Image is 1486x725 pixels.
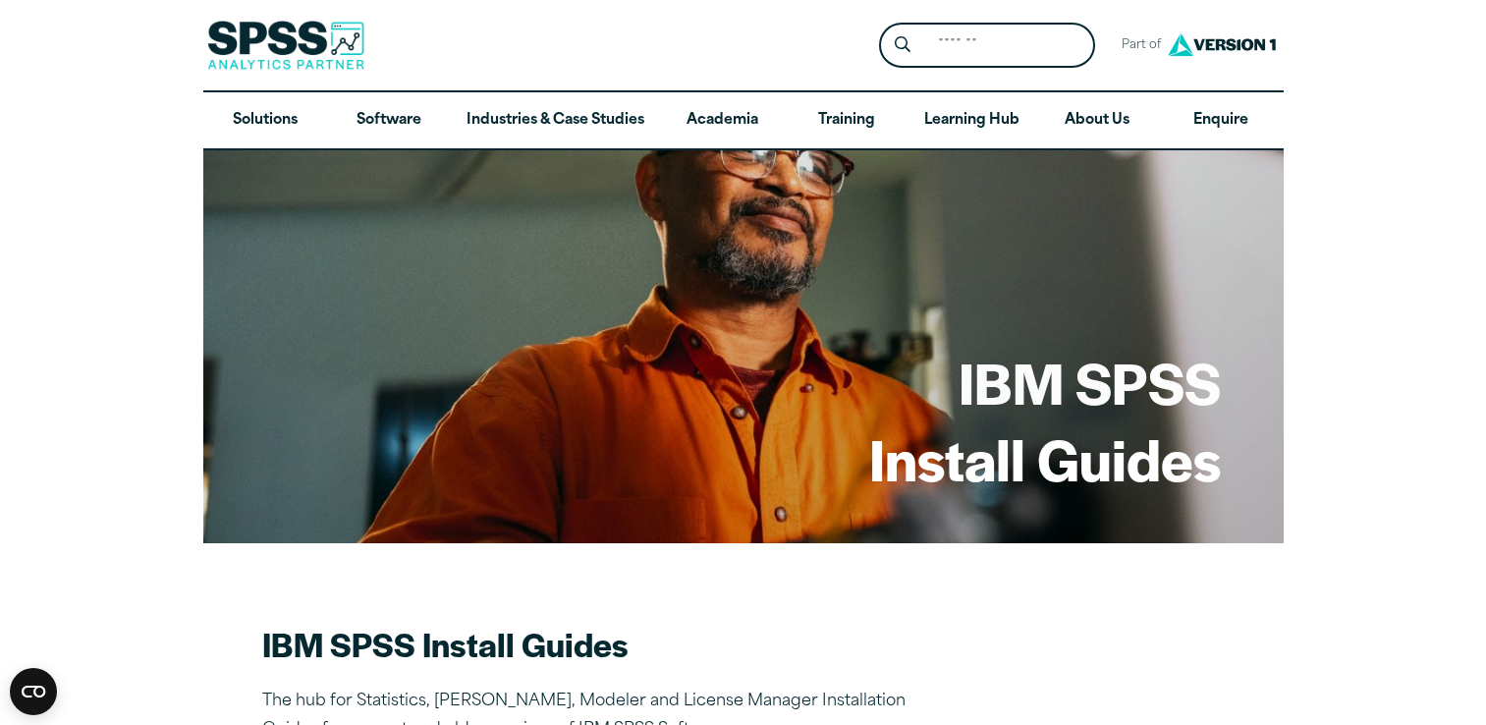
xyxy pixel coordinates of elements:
form: Site Header Search Form [879,23,1095,69]
img: Version1 Logo [1163,27,1281,63]
h2: IBM SPSS Install Guides [262,622,950,666]
nav: Desktop version of site main menu [203,92,1284,149]
a: Software [327,92,451,149]
a: Academia [660,92,784,149]
a: About Us [1035,92,1159,149]
button: Search magnifying glass icon [884,28,920,64]
button: Open CMP widget [10,668,57,715]
a: Solutions [203,92,327,149]
a: Training [784,92,908,149]
a: Learning Hub [908,92,1035,149]
h1: IBM SPSS Install Guides [869,344,1221,496]
span: Part of [1111,31,1163,60]
a: Enquire [1159,92,1283,149]
svg: Search magnifying glass icon [895,36,910,53]
img: SPSS Analytics Partner [207,21,364,70]
a: Industries & Case Studies [451,92,660,149]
